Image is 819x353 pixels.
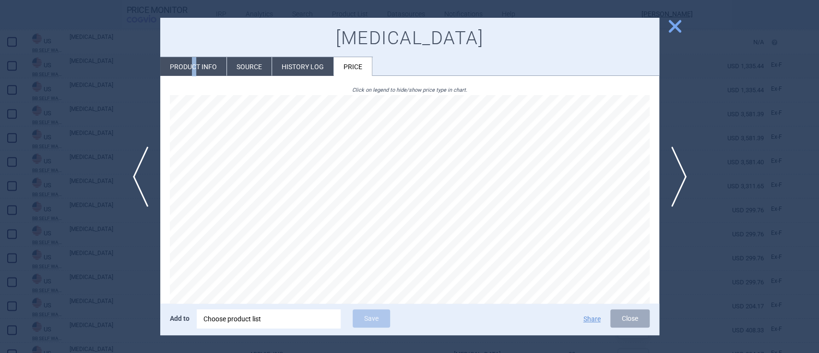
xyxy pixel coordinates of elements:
div: Choose product list [197,309,341,329]
li: Price [334,57,372,76]
button: Save [353,309,390,328]
p: Add to [170,309,190,328]
div: Choose product list [203,309,334,329]
li: Product info [160,57,226,76]
button: Share [583,316,601,322]
li: Source [227,57,272,76]
p: Click on legend to hide/show price type in chart. [170,85,650,95]
h1: [MEDICAL_DATA] [170,27,650,49]
button: Close [610,309,650,328]
li: History log [272,57,333,76]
